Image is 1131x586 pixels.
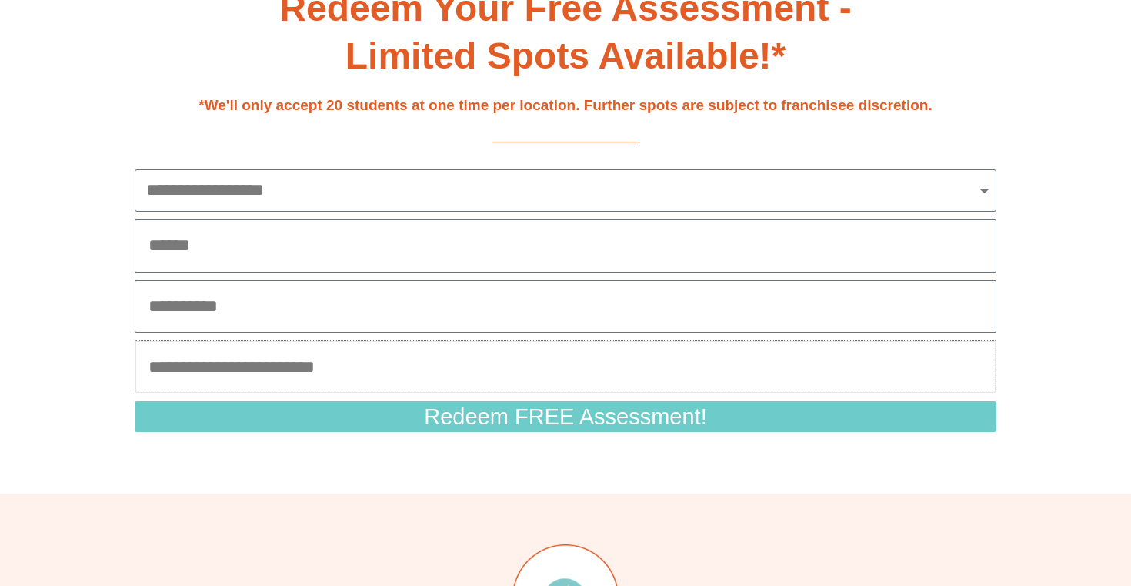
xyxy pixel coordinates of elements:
[424,406,706,428] span: Redeem FREE Assessment!
[135,169,996,440] form: New Form
[1054,512,1131,586] iframe: Chat Widget
[135,96,996,116] h2: *We'll only accept 20 students at one time per location. Further spots are subject to franchisee ...
[135,401,996,432] button: Redeem FREE Assessment!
